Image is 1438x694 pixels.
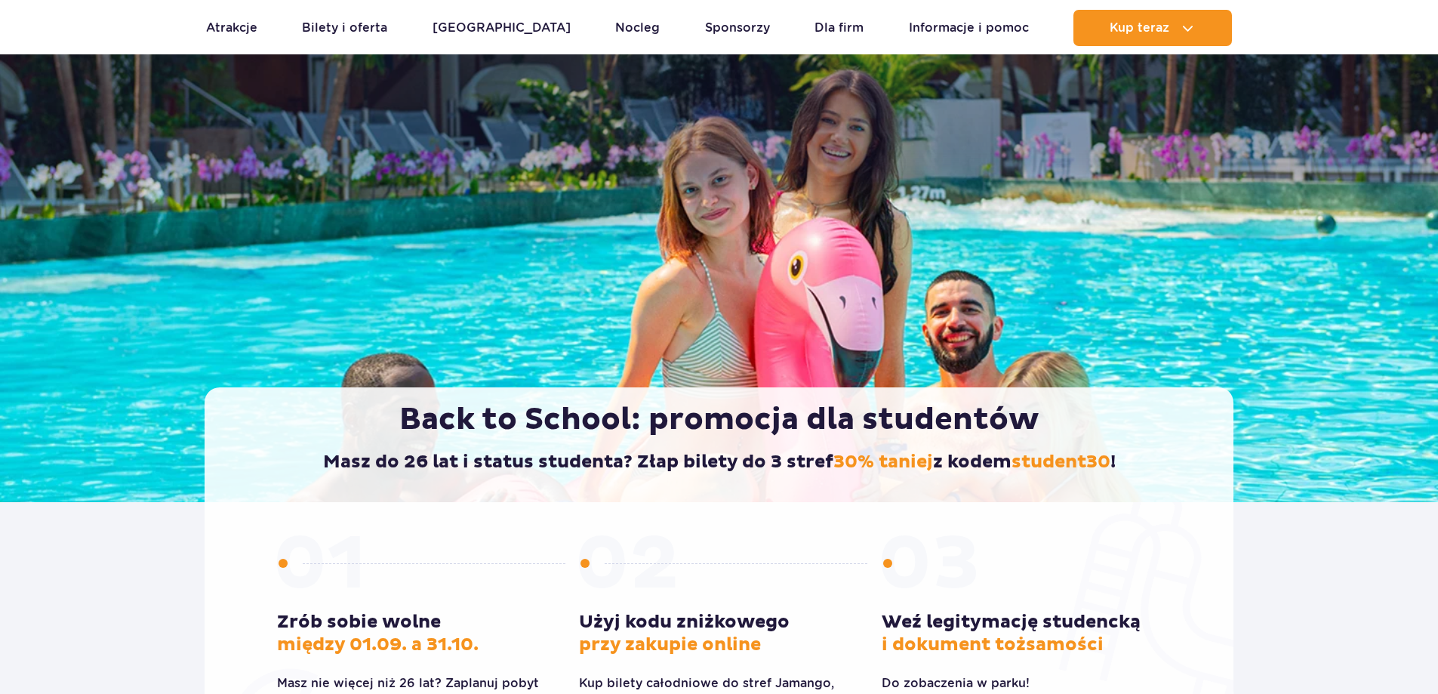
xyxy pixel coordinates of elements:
p: Do zobaczenia w parku! [882,674,1161,692]
a: Atrakcje [206,10,257,46]
a: Dla firm [814,10,864,46]
span: między 01.09. a 31.10. [277,634,479,656]
h1: Back to School: promocja dla studentów [236,401,1202,439]
h3: Zrób sobie wolne [277,611,556,656]
h3: Użyj kodu zniżkowego [579,611,858,656]
a: Sponsorzy [705,10,770,46]
a: Informacje i pomoc [909,10,1029,46]
span: i dokument tożsamości [882,634,1104,656]
button: Kup teraz [1073,10,1232,46]
a: Nocleg [615,10,660,46]
h2: Masz do 26 lat i status studenta? Złap bilety do 3 stref z kodem ! [236,451,1202,473]
span: Kup teraz [1110,21,1169,35]
span: student30 [1012,451,1110,473]
a: [GEOGRAPHIC_DATA] [433,10,571,46]
a: Bilety i oferta [302,10,387,46]
h3: Weź legitymację studencką [882,611,1161,656]
span: przy zakupie online [579,634,761,656]
span: 30% taniej [833,451,933,473]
